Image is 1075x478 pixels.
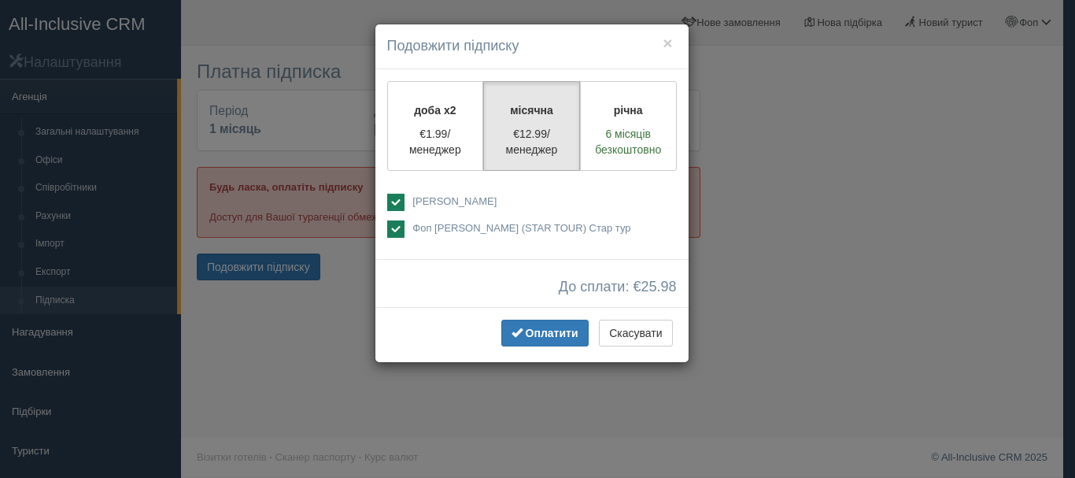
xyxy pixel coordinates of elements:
p: доба x2 [397,102,474,118]
span: Фоп [PERSON_NAME] (STAR TOUR) Стар тур [412,222,630,234]
h4: Подовжити підписку [387,36,677,57]
span: Оплатити [526,327,578,339]
button: Скасувати [599,320,672,346]
span: 25.98 [641,279,676,295]
p: €1.99/менеджер [397,126,474,157]
p: €12.99/менеджер [493,126,570,157]
p: 6 місяців безкоштовно [590,126,667,157]
button: × [663,35,672,51]
button: Оплатити [501,320,589,346]
span: До сплати: € [559,280,677,295]
p: місячна [493,102,570,118]
p: річна [590,102,667,118]
span: [PERSON_NAME] [412,195,497,207]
